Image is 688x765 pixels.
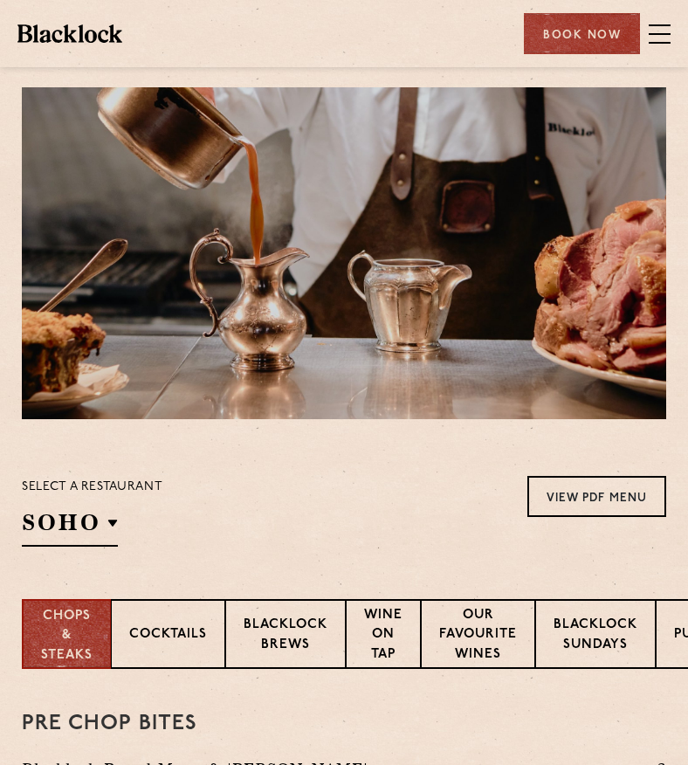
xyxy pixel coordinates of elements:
[439,606,517,667] p: Our favourite wines
[524,13,640,54] div: Book Now
[554,616,637,657] p: Blacklock Sundays
[244,616,327,657] p: Blacklock Brews
[22,713,666,735] h3: Pre Chop Bites
[527,476,666,517] a: View PDF Menu
[22,507,118,547] h2: SOHO
[364,606,402,667] p: Wine on Tap
[41,607,93,666] p: Chops & Steaks
[22,476,162,499] p: Select a restaurant
[17,24,122,42] img: BL_Textured_Logo-footer-cropped.svg
[129,625,207,647] p: Cocktails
